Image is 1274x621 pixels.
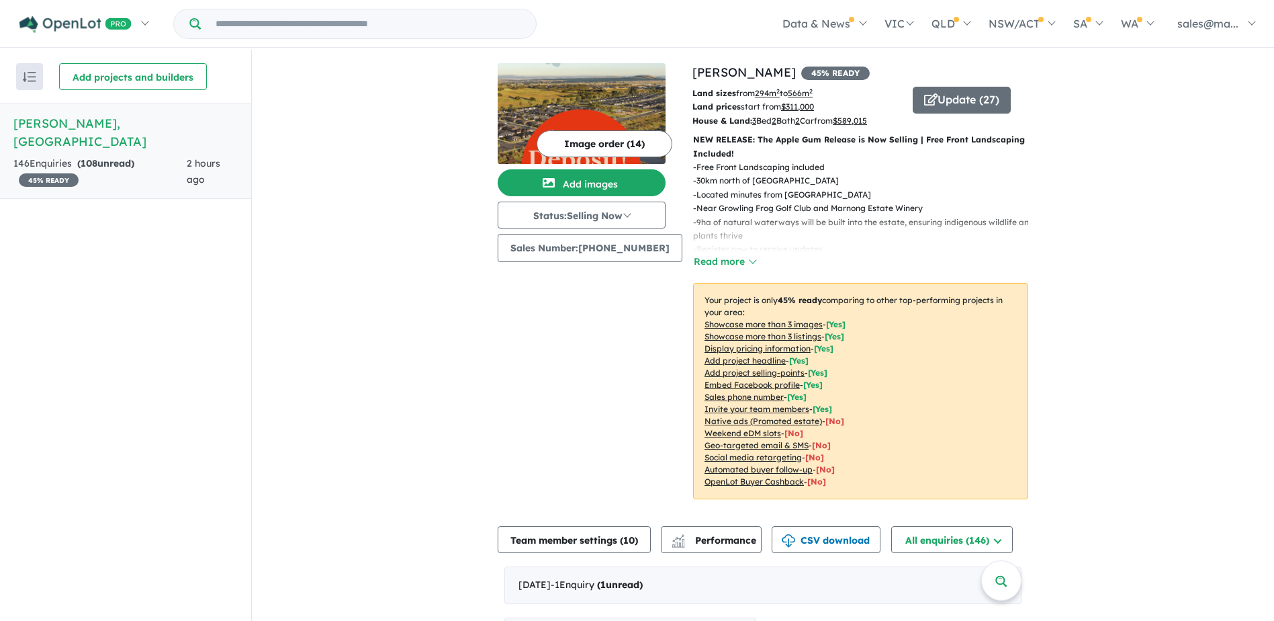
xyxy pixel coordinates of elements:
u: 294 m [755,88,780,98]
u: 2 [795,116,800,126]
u: Add project selling-points [704,368,805,378]
u: 566 m [788,88,813,98]
span: 2 hours ago [187,157,220,185]
u: $ 589,015 [833,116,867,126]
p: - Located minutes from [GEOGRAPHIC_DATA] [693,188,1039,202]
span: [No] [825,416,844,426]
span: [No] [812,440,831,450]
span: [ Yes ] [789,356,809,366]
p: start from [692,100,903,114]
span: 45 % READY [19,173,79,187]
span: 108 [81,157,97,169]
u: 2 [772,116,776,126]
p: - Register now to receive updates [693,243,1039,256]
h5: [PERSON_NAME] , [GEOGRAPHIC_DATA] [13,114,238,151]
u: Weekend eDM slots [704,428,781,438]
u: Geo-targeted email & SMS [704,440,809,450]
img: download icon [782,534,795,548]
button: CSV download [772,526,880,553]
img: Matilda - Donnybrook [498,63,666,164]
span: sales@ma... [1177,17,1238,30]
u: Embed Facebook profile [704,380,800,390]
u: Social media retargeting [704,452,802,462]
strong: ( unread) [597,579,643,591]
b: 45 % ready [778,295,822,305]
p: Bed Bath Car from [692,114,903,128]
u: Showcase more than 3 images [704,319,823,329]
p: - Free Front Landscaping included [693,161,1039,174]
img: sort.svg [23,72,36,82]
p: - 30km north of [GEOGRAPHIC_DATA] [693,174,1039,188]
p: NEW RELEASE: The Apple Gum Release is Now Selling | Free Front Landscaping Included! [693,133,1028,161]
u: OpenLot Buyer Cashback [704,477,804,487]
span: [ Yes ] [825,331,844,341]
span: [ Yes ] [814,343,833,354]
span: - 1 Enquir y [551,579,643,591]
p: - Near Growling Frog Golf Club and Marnong Estate Winery [693,202,1039,215]
div: [DATE] [504,567,1021,604]
span: 45 % READY [801,67,870,80]
u: Native ads (Promoted estate) [704,416,822,426]
div: 146 Enquir ies [13,156,187,188]
u: Sales phone number [704,392,784,402]
img: bar-chart.svg [672,539,685,548]
img: Openlot PRO Logo White [19,16,132,33]
strong: ( unread) [77,157,134,169]
span: [No] [816,464,835,474]
span: [ Yes ] [826,319,846,329]
p: Your project is only comparing to other top-performing projects in your area: - - - - - - - - - -... [693,283,1028,499]
img: line-chart.svg [672,534,684,542]
button: Team member settings (10) [498,526,651,553]
span: to [780,88,813,98]
input: Try estate name, suburb, builder or developer [203,9,533,38]
button: Read more [693,254,756,270]
span: [No] [805,452,824,462]
button: Image order (14) [537,130,672,157]
sup: 2 [809,87,813,95]
p: - 9ha of natural waterways will be built into the estate, ensuring indigenous wildlife and plants... [693,216,1039,243]
button: All enquiries (146) [891,526,1013,553]
button: Sales Number:[PHONE_NUMBER] [498,234,682,262]
u: Automated buyer follow-up [704,464,813,474]
u: Showcase more than 3 listings [704,331,821,341]
u: Display pricing information [704,343,811,354]
span: 1 [600,579,606,591]
span: [ Yes ] [813,404,832,414]
u: $ 311,000 [781,101,814,112]
b: House & Land: [692,116,752,126]
button: Add images [498,169,666,196]
span: [ Yes ] [803,380,823,390]
p: from [692,87,903,100]
button: Status:Selling Now [498,202,666,229]
button: Performance [661,526,762,553]
button: Update (27) [913,87,1011,114]
u: Invite your team members [704,404,809,414]
u: Add project headline [704,356,786,366]
span: Performance [674,534,756,546]
button: Add projects and builders [59,63,207,90]
b: Land sizes [692,88,736,98]
span: [No] [784,428,803,438]
sup: 2 [776,87,780,95]
u: 3 [752,116,756,126]
b: Land prices [692,101,741,112]
span: [ Yes ] [787,392,807,402]
span: [No] [807,477,826,487]
a: [PERSON_NAME] [692,65,796,80]
span: [ Yes ] [808,368,827,378]
span: 10 [623,534,635,546]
